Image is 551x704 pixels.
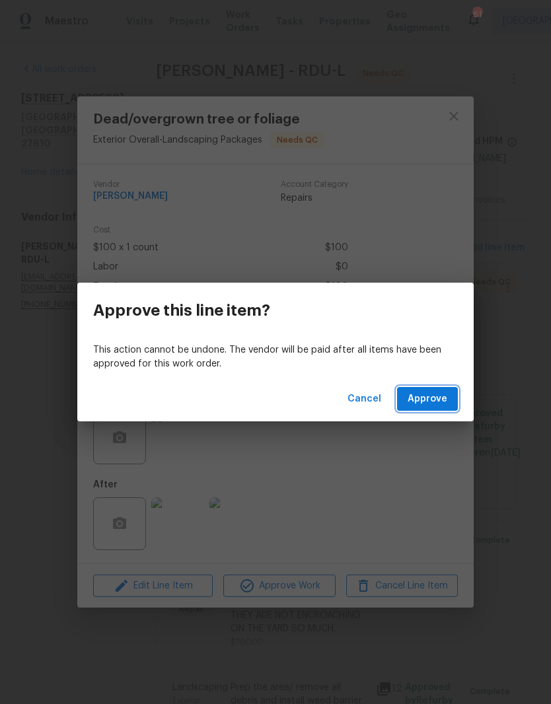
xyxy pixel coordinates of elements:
[342,387,386,411] button: Cancel
[93,301,270,320] h3: Approve this line item?
[93,343,458,371] p: This action cannot be undone. The vendor will be paid after all items have been approved for this...
[348,391,381,407] span: Cancel
[397,387,458,411] button: Approve
[408,391,447,407] span: Approve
